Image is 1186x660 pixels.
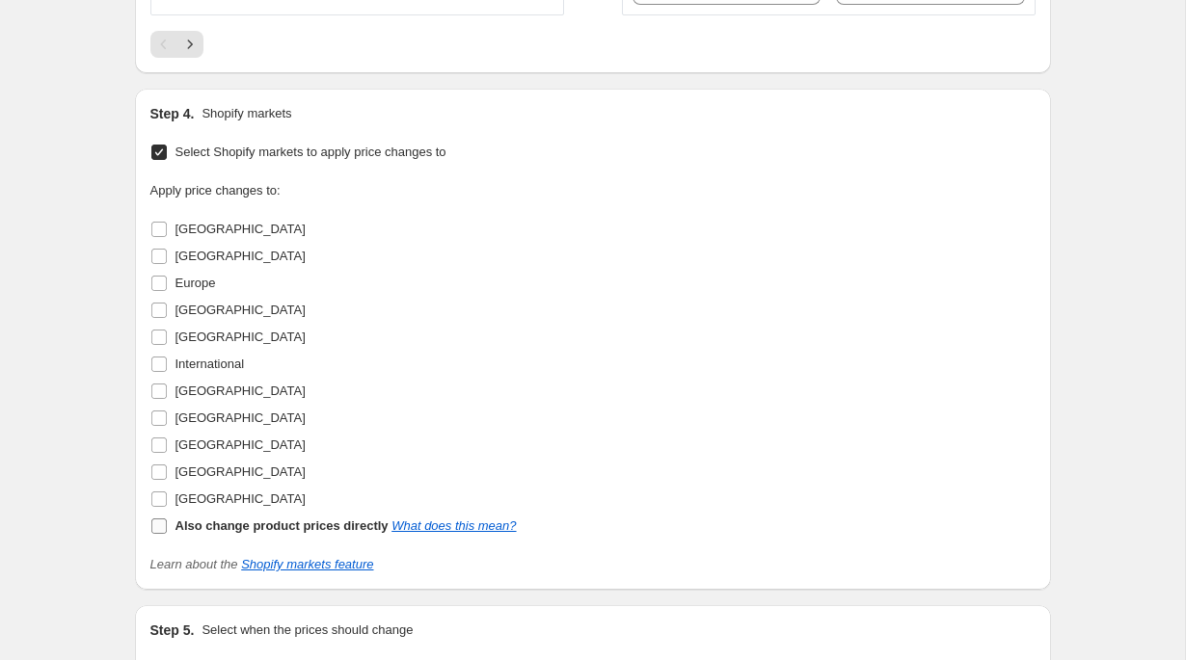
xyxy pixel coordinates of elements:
[150,104,195,123] h2: Step 4.
[175,145,446,159] span: Select Shopify markets to apply price changes to
[150,31,203,58] nav: Pagination
[175,249,306,263] span: [GEOGRAPHIC_DATA]
[391,518,516,533] a: What does this mean?
[175,437,306,452] span: [GEOGRAPHIC_DATA]
[175,356,245,371] span: International
[150,557,374,571] i: Learn about the
[176,31,203,58] button: Next
[175,276,216,290] span: Europe
[175,383,306,398] span: [GEOGRAPHIC_DATA]
[150,620,195,640] h2: Step 5.
[175,303,306,317] span: [GEOGRAPHIC_DATA]
[202,620,413,640] p: Select when the prices should change
[241,557,373,571] a: Shopify markets feature
[175,330,306,344] span: [GEOGRAPHIC_DATA]
[175,464,306,479] span: [GEOGRAPHIC_DATA]
[175,410,306,425] span: [GEOGRAPHIC_DATA]
[150,183,281,198] span: Apply price changes to:
[202,104,291,123] p: Shopify markets
[175,518,389,533] b: Also change product prices directly
[175,222,306,236] span: [GEOGRAPHIC_DATA]
[175,491,306,506] span: [GEOGRAPHIC_DATA]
